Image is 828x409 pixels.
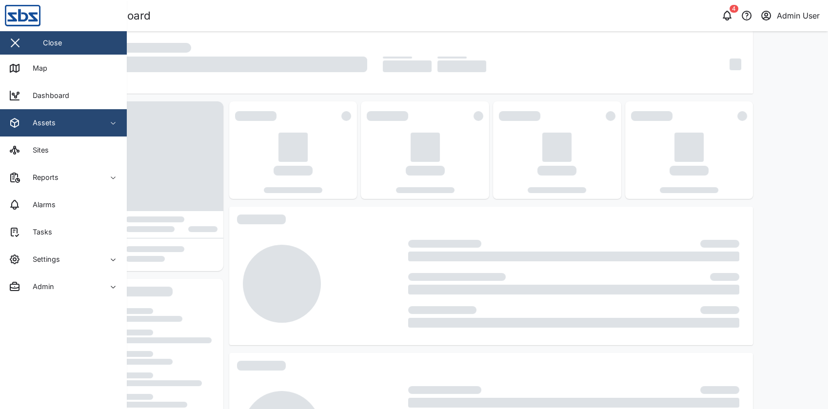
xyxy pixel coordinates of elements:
[25,281,54,292] div: Admin
[25,199,56,210] div: Alarms
[729,5,738,13] div: 4
[43,38,62,48] div: Close
[759,9,820,22] button: Admin User
[25,254,60,265] div: Settings
[25,227,52,237] div: Tasks
[777,10,820,22] div: Admin User
[25,145,49,156] div: Sites
[25,117,56,128] div: Assets
[25,172,59,183] div: Reports
[25,63,47,74] div: Map
[5,5,132,26] img: Main Logo
[25,90,69,101] div: Dashboard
